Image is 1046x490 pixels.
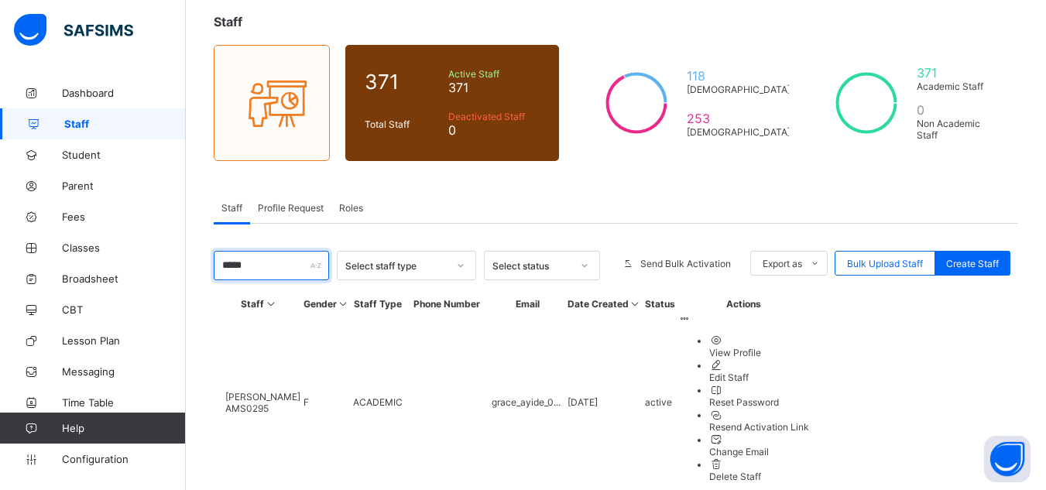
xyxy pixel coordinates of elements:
[629,298,642,310] i: Sort in Ascending Order
[62,242,186,254] span: Classes
[687,111,791,126] span: 253
[917,118,999,141] span: Non Academic Staff
[946,258,999,269] span: Create Staff
[352,297,403,310] th: Staff Type
[763,258,802,269] span: Export as
[448,68,540,80] span: Active Staff
[345,260,448,272] div: Select staff type
[62,334,186,347] span: Lesson Plan
[491,297,565,310] th: Email
[217,297,301,310] th: Staff
[62,149,186,161] span: Student
[405,297,489,310] th: Phone Number
[448,122,540,138] span: 0
[62,396,186,409] span: Time Table
[645,396,672,408] span: active
[14,14,133,46] img: safsims
[640,258,731,269] span: Send Bulk Activation
[62,303,186,316] span: CBT
[709,471,809,482] div: Delete Staff
[687,126,791,138] span: [DEMOGRAPHIC_DATA]
[221,202,242,214] span: Staff
[917,65,999,81] span: 371
[62,180,186,192] span: Parent
[709,372,809,383] div: Edit Staff
[64,118,186,130] span: Staff
[709,396,809,408] div: Reset Password
[687,84,791,95] span: [DEMOGRAPHIC_DATA]
[644,297,676,310] th: Status
[709,421,809,433] div: Resend Activation Link
[709,347,809,358] div: View Profile
[365,70,441,94] span: 371
[339,202,363,214] span: Roles
[917,81,999,92] span: Academic Staff
[225,403,269,414] span: AMS0295
[847,258,923,269] span: Bulk Upload Staff
[709,446,809,457] div: Change Email
[62,211,186,223] span: Fees
[687,68,791,84] span: 118
[303,297,351,310] th: Gender
[448,111,540,122] span: Deactivated Staff
[62,453,185,465] span: Configuration
[984,436,1031,482] button: Open asap
[567,297,643,310] th: Date Created
[448,80,540,95] span: 371
[225,391,300,403] span: [PERSON_NAME]
[337,298,350,310] i: Sort in Ascending Order
[264,298,277,310] i: Sort in Ascending Order
[62,272,186,285] span: Broadsheet
[492,260,571,272] div: Select status
[214,14,242,29] span: Staff
[361,115,444,134] div: Total Staff
[62,422,185,434] span: Help
[62,365,186,378] span: Messaging
[917,102,999,118] span: 0
[677,297,810,310] th: Actions
[258,202,324,214] span: Profile Request
[62,87,186,99] span: Dashboard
